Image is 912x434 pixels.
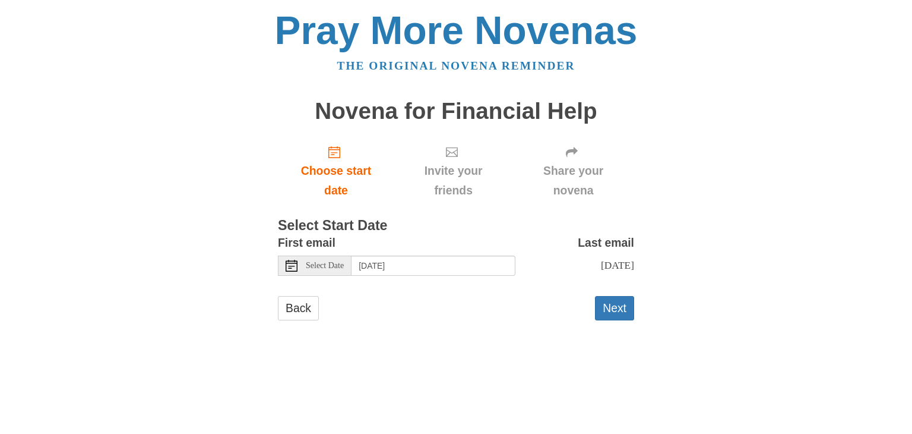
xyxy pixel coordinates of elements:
button: Next [595,296,634,320]
h1: Novena for Financial Help [278,99,634,124]
span: Select Date [306,262,344,270]
h3: Select Start Date [278,218,634,234]
a: Pray More Novenas [275,8,638,52]
label: Last email [578,233,634,253]
span: Invite your friends [406,161,501,200]
span: [DATE] [601,259,634,271]
div: Click "Next" to confirm your start date first. [512,136,634,206]
span: Choose start date [290,161,382,200]
a: The original novena reminder [337,59,575,72]
a: Choose start date [278,136,394,206]
label: First email [278,233,335,253]
span: Share your novena [524,161,622,200]
a: Back [278,296,319,320]
div: Click "Next" to confirm your start date first. [394,136,512,206]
